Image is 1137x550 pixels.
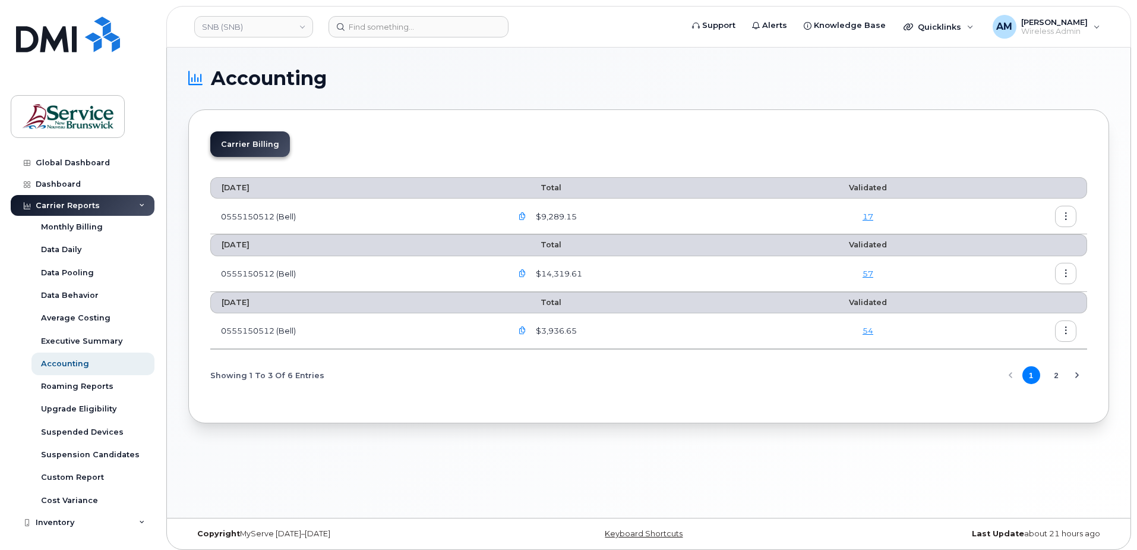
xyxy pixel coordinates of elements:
strong: Copyright [197,529,240,538]
span: $14,319.61 [533,268,582,279]
a: Keyboard Shortcuts [605,529,683,538]
a: 57 [863,269,873,278]
span: Total [512,183,561,192]
th: [DATE] [210,292,501,313]
a: 54 [863,326,873,335]
span: Total [512,298,561,307]
span: Accounting [211,70,327,87]
td: 0555150512 (Bell) [210,199,501,234]
th: Validated [778,234,958,256]
span: Showing 1 To 3 Of 6 Entries [210,366,324,384]
strong: Last Update [972,529,1024,538]
span: $9,289.15 [533,211,577,222]
td: 0555150512 (Bell) [210,256,501,292]
span: Total [512,240,561,249]
th: [DATE] [210,234,501,256]
div: MyServe [DATE]–[DATE] [188,529,495,539]
button: Page 2 [1047,366,1065,384]
td: 0555150512 (Bell) [210,313,501,349]
th: Validated [778,292,958,313]
a: 17 [863,212,873,221]
div: about 21 hours ago [802,529,1109,539]
button: Page 1 [1022,366,1040,384]
th: [DATE] [210,177,501,199]
th: Validated [778,177,958,199]
span: $3,936.65 [533,325,577,337]
button: Next Page [1068,366,1086,384]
